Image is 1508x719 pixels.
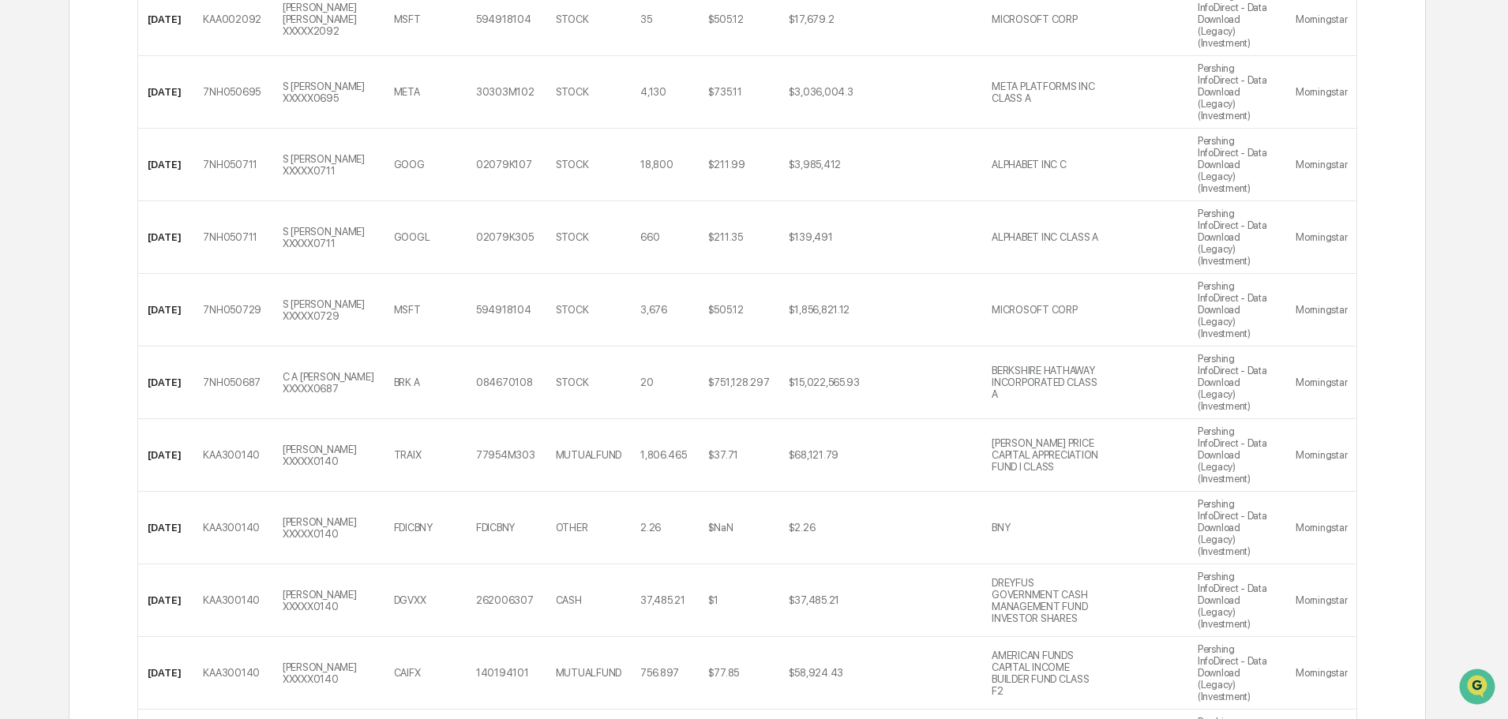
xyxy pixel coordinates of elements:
a: 🗄️Attestations [108,193,202,221]
td: STOCK [546,129,631,201]
span: Data Lookup [32,229,99,245]
td: [DATE] [138,274,193,346]
td: STOCK [546,56,631,129]
td: MSFT [385,274,467,346]
td: 02079K107 [467,129,546,201]
td: 02079K305 [467,201,546,274]
td: Morningstar [1286,637,1356,710]
td: 30303M102 [467,56,546,129]
td: 7NH050695 [193,56,272,129]
td: TRAIX [385,419,467,492]
button: Start new chat [268,125,287,144]
span: Attestations [130,199,196,215]
td: STOCK [546,274,631,346]
td: STOCK [546,346,631,419]
div: We're available if you need us! [54,137,200,149]
td: 18,800 [631,129,699,201]
td: $211.35 [699,201,779,274]
td: Pershing InfoDirect - Data Download (Legacy) (Investment) [1188,56,1286,129]
td: [PERSON_NAME] XXXXX0140 [273,564,385,637]
td: Morningstar [1286,274,1356,346]
td: [DATE] [138,201,193,274]
td: 7NH050687 [193,346,272,419]
td: BERKSHIRE HATHAWAY INCORPORATED CLASS A [982,346,1109,419]
td: [DATE] [138,564,193,637]
td: [DATE] [138,56,193,129]
a: 🔎Data Lookup [9,223,106,251]
td: $37.71 [699,419,779,492]
td: [DATE] [138,637,193,710]
td: 660 [631,201,699,274]
td: [PERSON_NAME] XXXXX0140 [273,492,385,564]
td: Pershing InfoDirect - Data Download (Legacy) (Investment) [1188,564,1286,637]
a: Powered byPylon [111,267,191,279]
td: Pershing InfoDirect - Data Download (Legacy) (Investment) [1188,637,1286,710]
td: GOOG [385,129,467,201]
td: META PLATFORMS INC CLASS A [982,56,1109,129]
td: Morningstar [1286,419,1356,492]
td: Pershing InfoDirect - Data Download (Legacy) (Investment) [1188,201,1286,274]
td: $735.11 [699,56,779,129]
td: 3,676 [631,274,699,346]
td: 20 [631,346,699,419]
td: S [PERSON_NAME] XXXXX0695 [273,56,385,129]
td: $15,022,565.93 [779,346,869,419]
td: META [385,56,467,129]
td: [PERSON_NAME] XXXXX0140 [273,419,385,492]
td: Morningstar [1286,129,1356,201]
iframe: Open customer support [1457,667,1500,710]
td: MUTUALFUND [546,419,631,492]
td: $NaN [699,492,779,564]
td: S [PERSON_NAME] XXXXX0711 [273,201,385,274]
td: 2.26 [631,492,699,564]
img: 1746055101610-c473b297-6a78-478c-a979-82029cc54cd1 [16,121,44,149]
td: Pershing InfoDirect - Data Download (Legacy) (Investment) [1188,129,1286,201]
td: [PERSON_NAME] XXXXX0140 [273,637,385,710]
td: 77954M303 [467,419,546,492]
span: Pylon [157,268,191,279]
td: Morningstar [1286,56,1356,129]
td: FDICBNY [467,492,546,564]
td: 7NH050729 [193,274,272,346]
td: KAA300140 [193,419,272,492]
td: 7NH050711 [193,201,272,274]
td: [DATE] [138,346,193,419]
td: $68,121.79 [779,419,869,492]
div: 🗄️ [114,200,127,213]
td: $58,924.43 [779,637,869,710]
td: 140194101 [467,637,546,710]
span: Preclearance [32,199,102,215]
td: $3,985,412 [779,129,869,201]
td: 756.897 [631,637,699,710]
td: 4,130 [631,56,699,129]
td: ALPHABET INC CLASS A [982,201,1109,274]
td: DREYFUS GOVERNMENT CASH MANAGEMENT FUND INVESTOR SHARES [982,564,1109,637]
td: MICROSOFT CORP [982,274,1109,346]
td: $211.99 [699,129,779,201]
td: AMERICAN FUNDS CAPITAL INCOME BUILDER FUND CLASS F2 [982,637,1109,710]
td: 594918104 [467,274,546,346]
td: $37,485.21 [779,564,869,637]
td: OTHER [546,492,631,564]
td: $1,856,821.12 [779,274,869,346]
td: 7NH050711 [193,129,272,201]
td: [DATE] [138,419,193,492]
td: ALPHABET INC C [982,129,1109,201]
td: C A [PERSON_NAME] XXXXX0687 [273,346,385,419]
td: Pershing InfoDirect - Data Download (Legacy) (Investment) [1188,419,1286,492]
div: 🔎 [16,230,28,243]
td: Morningstar [1286,492,1356,564]
td: [PERSON_NAME] PRICE CAPITAL APPRECIATION FUND I CLASS [982,419,1109,492]
td: Morningstar [1286,564,1356,637]
div: 🖐️ [16,200,28,213]
td: 084670108 [467,346,546,419]
td: 1,806.465 [631,419,699,492]
td: S [PERSON_NAME] XXXXX0729 [273,274,385,346]
td: $751,128.297 [699,346,779,419]
td: $505.12 [699,274,779,346]
td: S [PERSON_NAME] XXXXX0711 [273,129,385,201]
td: CASH [546,564,631,637]
td: DGVXX [385,564,467,637]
